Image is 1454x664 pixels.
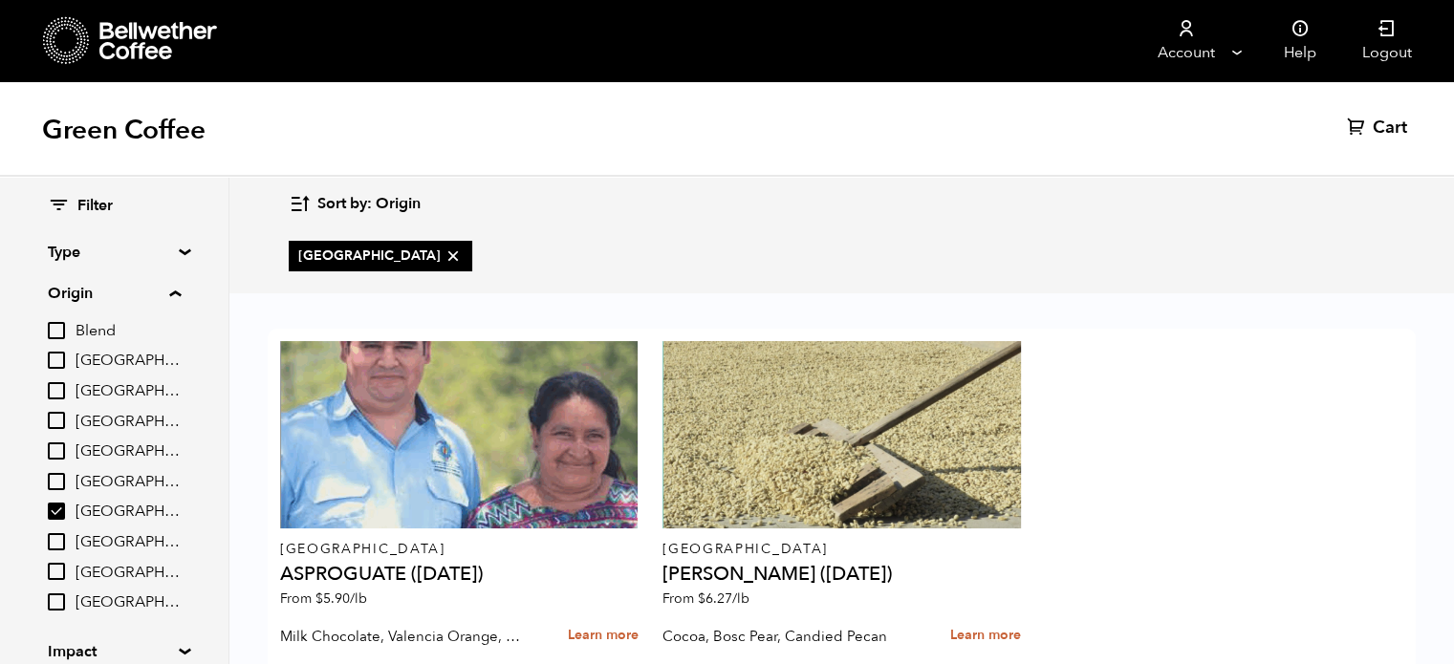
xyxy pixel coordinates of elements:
[76,592,181,613] span: [GEOGRAPHIC_DATA]
[48,382,65,399] input: [GEOGRAPHIC_DATA]
[76,563,181,584] span: [GEOGRAPHIC_DATA]
[48,352,65,369] input: [GEOGRAPHIC_DATA]
[76,472,181,493] span: [GEOGRAPHIC_DATA]
[48,282,181,305] summary: Origin
[698,589,705,608] span: $
[298,246,463,266] span: [GEOGRAPHIC_DATA]
[350,589,367,608] span: /lb
[1347,117,1412,139] a: Cart
[289,182,421,226] button: Sort by: Origin
[48,442,65,460] input: [GEOGRAPHIC_DATA]
[77,196,113,217] span: Filter
[732,589,749,608] span: /lb
[48,593,65,610] input: [GEOGRAPHIC_DATA]
[662,543,1021,556] p: [GEOGRAPHIC_DATA]
[48,563,65,580] input: [GEOGRAPHIC_DATA]
[662,565,1021,584] h4: [PERSON_NAME] ([DATE])
[48,412,65,429] input: [GEOGRAPHIC_DATA]
[76,381,181,402] span: [GEOGRAPHIC_DATA]
[662,622,906,651] p: Cocoa, Bosc Pear, Candied Pecan
[315,589,367,608] bdi: 5.90
[280,622,524,651] p: Milk Chocolate, Valencia Orange, Agave
[76,502,181,523] span: [GEOGRAPHIC_DATA]
[280,543,639,556] p: [GEOGRAPHIC_DATA]
[76,532,181,553] span: [GEOGRAPHIC_DATA]
[567,615,638,656] a: Learn more
[48,503,65,520] input: [GEOGRAPHIC_DATA]
[315,589,323,608] span: $
[76,412,181,433] span: [GEOGRAPHIC_DATA]
[48,640,180,663] summary: Impact
[48,533,65,550] input: [GEOGRAPHIC_DATA]
[76,441,181,462] span: [GEOGRAPHIC_DATA]
[48,322,65,339] input: Blend
[76,351,181,372] span: [GEOGRAPHIC_DATA]
[48,241,180,264] summary: Type
[662,589,749,608] span: From
[280,589,367,608] span: From
[1373,117,1407,139] span: Cart
[280,565,639,584] h4: ASPROGUATE ([DATE])
[48,473,65,490] input: [GEOGRAPHIC_DATA]
[950,615,1021,656] a: Learn more
[698,589,749,608] bdi: 6.27
[317,194,421,215] span: Sort by: Origin
[76,321,181,342] span: Blend
[42,113,206,147] h1: Green Coffee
